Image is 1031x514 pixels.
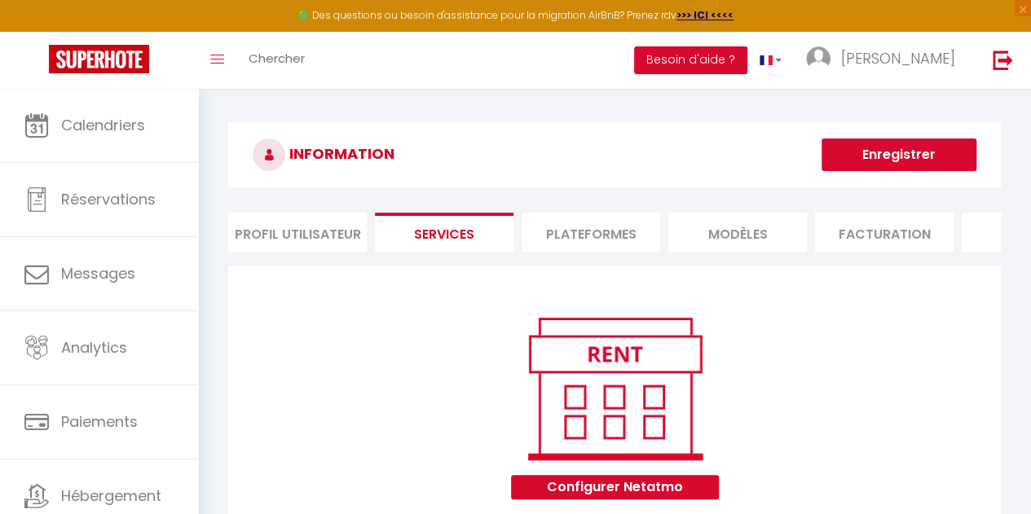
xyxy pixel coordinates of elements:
[676,8,734,22] a: >>> ICI <<<<
[815,213,954,253] li: Facturation
[61,115,145,135] span: Calendriers
[841,48,955,68] span: [PERSON_NAME]
[228,213,367,253] li: Profil Utilisateur
[375,213,513,253] li: Services
[49,45,149,73] img: Super Booking
[511,310,719,467] img: rent.png
[61,411,138,432] span: Paiements
[794,32,976,89] a: ... [PERSON_NAME]
[822,138,976,171] button: Enregistrer
[61,263,135,283] span: Messages
[993,50,1013,70] img: logout
[61,485,161,506] span: Hébergement
[236,32,317,89] a: Chercher
[61,337,127,358] span: Analytics
[634,46,747,74] button: Besoin d'aide ?
[668,213,807,253] li: MODÈLES
[522,213,660,253] li: Plateformes
[806,46,831,71] img: ...
[249,50,305,67] span: Chercher
[228,122,1001,187] h3: INFORMATION
[61,189,156,209] span: Réservations
[511,475,719,499] button: Configurer Netatmo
